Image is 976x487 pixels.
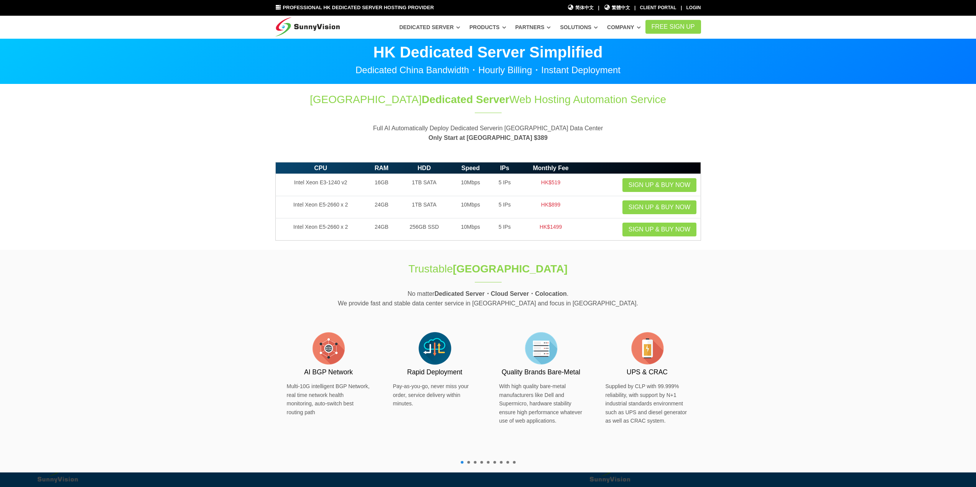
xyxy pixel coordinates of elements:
td: 10Mbps [451,174,490,196]
p: Pay-as-you-go, never miss your order, service delivery within minutes. [393,382,477,408]
li: | [634,4,635,11]
a: Sign up & Buy Now [622,178,696,192]
td: HK$1499 [519,218,582,241]
li: | [681,4,682,11]
strong: [GEOGRAPHIC_DATA] [453,263,568,275]
a: Partners [515,20,551,34]
a: FREE Sign Up [645,20,701,34]
p: No matter . We provide fast and stable data center service in [GEOGRAPHIC_DATA] and focus in [GEO... [275,289,701,308]
td: HK$519 [519,174,582,196]
td: 24GB [366,196,398,218]
td: 24GB [366,218,398,241]
a: Sign up & Buy Now [622,223,696,236]
a: Sign up & Buy Now [622,200,696,214]
th: CPU [275,162,366,174]
p: HK Dedicated Server Simplified [275,44,701,60]
a: Client Portal [640,5,676,10]
p: Dedicated China Bandwidth・Hourly Billing・Instant Deployment [275,66,701,75]
td: 256GB SSD [397,218,451,241]
li: | [598,4,599,11]
a: Login [686,5,701,10]
td: 1TB SATA [397,174,451,196]
strong: Dedicated Server・Cloud Server・Colocation [435,290,567,297]
td: 5 IPs [490,196,519,218]
p: Multi-10G intelligent BGP Network, real time network health monitoring, auto-switch best routing ... [287,382,370,416]
img: flat-server-alt.png [522,329,560,367]
h1: [GEOGRAPHIC_DATA] Web Hosting Automation Service [275,92,701,107]
h1: Trustable [360,261,616,276]
a: Dedicated Server [399,20,460,34]
td: Intel Xeon E5-2660 x 2 [275,196,366,218]
td: 10Mbps [451,196,490,218]
a: Products [469,20,506,34]
span: Dedicated Server [421,93,509,105]
p: Supplied by CLP with 99.999% reliability, with support by N+1 industrial standards environment su... [606,382,689,425]
h3: AI BGP Network [287,367,370,377]
td: Intel Xeon E5-2660 x 2 [275,218,366,241]
td: Intel Xeon E3-1240 v2 [275,174,366,196]
img: flat-battery.png [628,329,667,367]
a: 简体中文 [568,4,594,11]
span: Professional HK Dedicated Server Hosting Provider [283,5,434,10]
p: Full AI Automatically Deploy Dedicated Serverin [GEOGRAPHIC_DATA] Data Center [275,123,701,143]
a: Company [607,20,641,34]
td: 5 IPs [490,218,519,241]
th: HDD [397,162,451,174]
a: 繁體中文 [604,4,630,11]
td: HK$899 [519,196,582,218]
p: With high quality bare-metal manufacturers like Dell and Supermicro, hardware stability ensure hi... [499,382,583,425]
th: Monthly Fee [519,162,582,174]
th: RAM [366,162,398,174]
td: 16GB [366,174,398,196]
th: Speed [451,162,490,174]
td: 1TB SATA [397,196,451,218]
h3: UPS & CRAC [606,367,689,377]
strong: Only Start at [GEOGRAPHIC_DATA] $389 [428,134,548,141]
img: flat-cloud-in-out.png [416,329,454,367]
img: flat-internet.png [309,329,348,367]
td: 5 IPs [490,174,519,196]
a: Solutions [560,20,598,34]
th: IPs [490,162,519,174]
h3: Rapid Deployment [393,367,477,377]
td: 10Mbps [451,218,490,241]
h3: Quality Brands Bare-Metal [499,367,583,377]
